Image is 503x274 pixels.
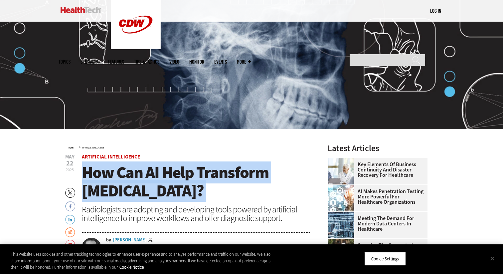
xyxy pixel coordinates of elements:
a: nurse walks with senior woman through a garden [328,239,358,244]
div: This website uses cookies and other tracking technologies to enhance user experience and to analy... [11,251,277,271]
span: 2025 [66,167,74,172]
a: Features [108,59,124,64]
img: Home [61,7,101,13]
a: Artificial Intelligence [82,153,140,160]
span: May [65,154,75,159]
a: Securing the Connected Ecosystem of Senior Care [328,243,423,253]
a: Home [69,146,74,149]
span: How Can AI Help Transform [MEDICAL_DATA]? [82,161,268,202]
a: More information about your privacy [119,264,144,270]
a: incident response team discusses around a table [328,158,358,163]
img: Healthcare and hacking concept [328,185,354,211]
img: nurse walks with senior woman through a garden [328,239,354,265]
a: Events [214,59,227,64]
a: Artificial Intelligence [82,146,104,149]
span: More [237,59,251,64]
h3: Latest Articles [328,144,427,152]
a: AI Makes Penetration Testing More Powerful for Healthcare Organizations [328,189,423,205]
span: 22 [65,160,75,167]
a: MonITor [189,59,204,64]
span: Topics [59,59,71,64]
div: User menu [430,7,441,14]
a: Tips & Tactics [134,59,159,64]
a: Key Elements of Business Continuity and Disaster Recovery for Healthcare [328,162,423,178]
div: » [69,144,310,149]
span: by [106,238,111,242]
a: CDW [111,44,161,51]
a: engineer with laptop overlooking data center [328,212,358,217]
a: Twitter [148,238,154,243]
img: engineer with laptop overlooking data center [328,212,354,238]
span: Specialty [81,59,98,64]
a: Log in [430,8,441,14]
button: Cookie Settings [364,252,406,266]
a: Meeting the Demand for Modern Data Centers in Healthcare [328,216,423,232]
button: Close [485,251,500,266]
a: [PERSON_NAME] [113,238,147,242]
div: Radiologists are adopting and developing tools powered by artificial intelligence to improve work... [82,205,310,222]
img: incident response team discusses around a table [328,158,354,184]
a: Healthcare and hacking concept [328,185,358,190]
a: Video [169,59,179,64]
